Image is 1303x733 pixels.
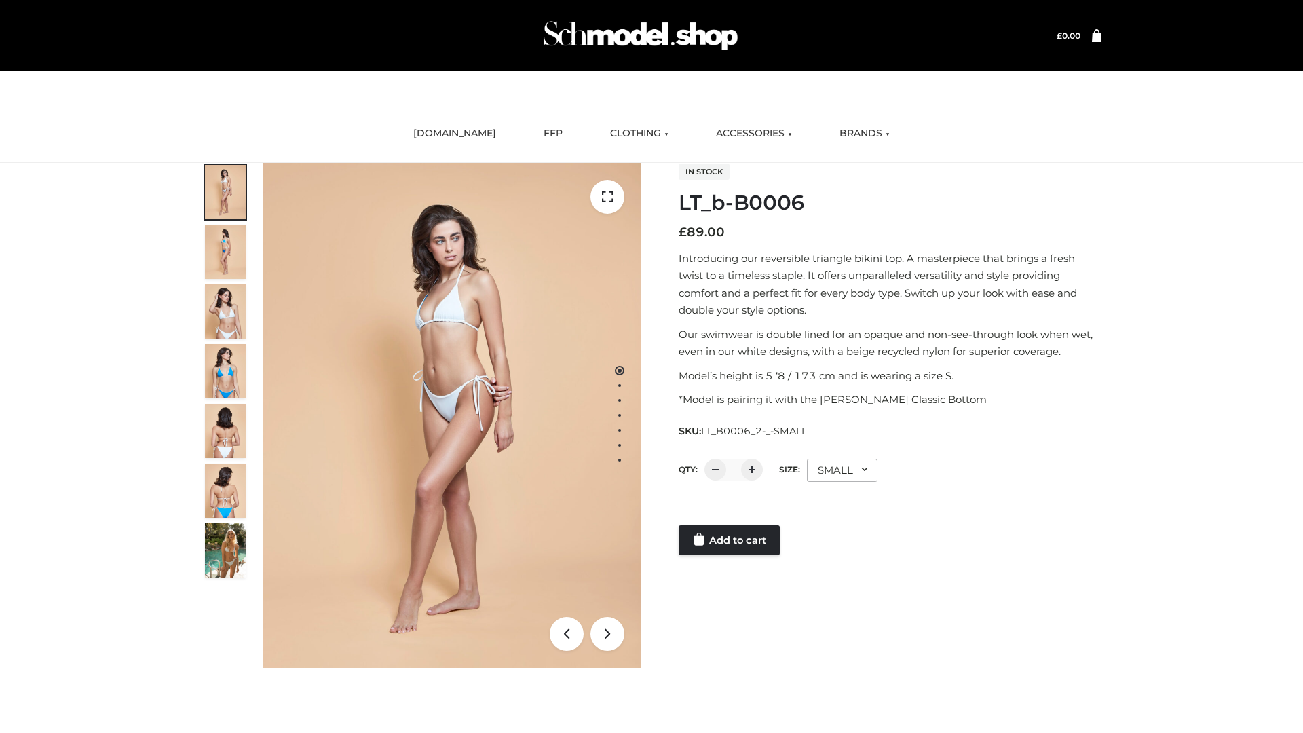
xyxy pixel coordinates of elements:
[679,326,1101,360] p: Our swimwear is double lined for an opaque and non-see-through look when wet, even in our white d...
[679,250,1101,319] p: Introducing our reversible triangle bikini top. A masterpiece that brings a fresh twist to a time...
[533,119,573,149] a: FFP
[205,165,246,219] img: ArielClassicBikiniTop_CloudNine_AzureSky_OW114ECO_1-scaled.jpg
[600,119,679,149] a: CLOTHING
[679,367,1101,385] p: Model’s height is 5 ‘8 / 173 cm and is wearing a size S.
[679,225,687,240] span: £
[679,464,698,474] label: QTY:
[679,391,1101,409] p: *Model is pairing it with the [PERSON_NAME] Classic Bottom
[205,284,246,339] img: ArielClassicBikiniTop_CloudNine_AzureSky_OW114ECO_3-scaled.jpg
[706,119,802,149] a: ACCESSORIES
[263,163,641,668] img: ArielClassicBikiniTop_CloudNine_AzureSky_OW114ECO_1
[679,525,780,555] a: Add to cart
[1057,31,1080,41] bdi: 0.00
[679,423,808,439] span: SKU:
[679,225,725,240] bdi: 89.00
[1057,31,1062,41] span: £
[807,459,877,482] div: SMALL
[779,464,800,474] label: Size:
[205,464,246,518] img: ArielClassicBikiniTop_CloudNine_AzureSky_OW114ECO_8-scaled.jpg
[205,404,246,458] img: ArielClassicBikiniTop_CloudNine_AzureSky_OW114ECO_7-scaled.jpg
[679,164,730,180] span: In stock
[205,225,246,279] img: ArielClassicBikiniTop_CloudNine_AzureSky_OW114ECO_2-scaled.jpg
[403,119,506,149] a: [DOMAIN_NAME]
[205,523,246,578] img: Arieltop_CloudNine_AzureSky2.jpg
[679,191,1101,215] h1: LT_b-B0006
[539,9,742,62] img: Schmodel Admin 964
[205,344,246,398] img: ArielClassicBikiniTop_CloudNine_AzureSky_OW114ECO_4-scaled.jpg
[701,425,807,437] span: LT_B0006_2-_-SMALL
[829,119,900,149] a: BRANDS
[1057,31,1080,41] a: £0.00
